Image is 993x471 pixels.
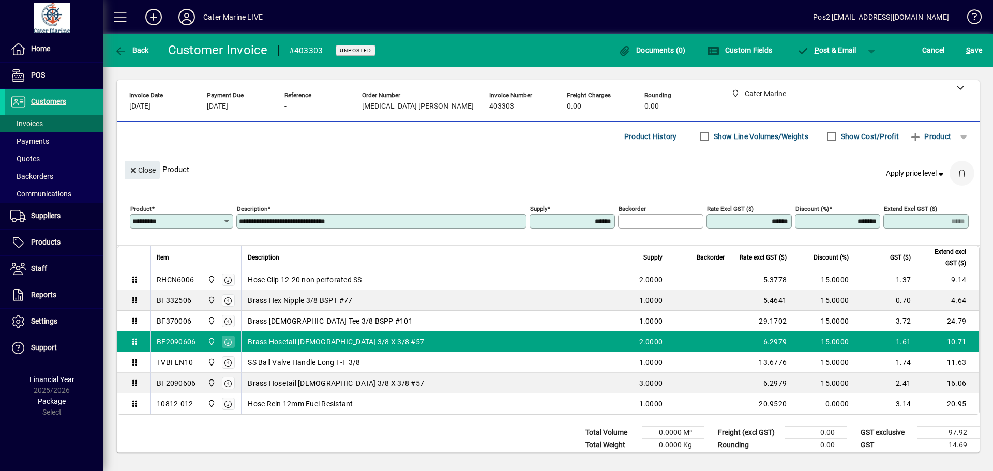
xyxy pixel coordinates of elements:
td: 0.00 [785,427,847,439]
td: 1.74 [855,352,917,373]
span: 2.0000 [639,337,663,347]
div: 29.1702 [738,316,787,326]
td: 11.63 [917,352,979,373]
span: [DATE] [207,102,228,111]
span: Hose Clip 12-20 non perforated SS [248,275,362,285]
a: Staff [5,256,103,282]
span: Package [38,397,66,405]
span: Supply [643,252,663,263]
button: Close [125,161,160,179]
span: POS [31,71,45,79]
button: Product History [620,127,681,146]
td: 0.0000 Kg [642,439,704,451]
a: Support [5,335,103,361]
span: 0.00 [644,102,659,111]
span: 0.00 [567,102,581,111]
span: Suppliers [31,211,61,220]
div: 10812-012 [157,399,193,409]
div: Cater Marine LIVE [203,9,263,25]
a: Settings [5,309,103,335]
span: 1.0000 [639,295,663,306]
button: Back [112,41,152,59]
span: [MEDICAL_DATA] [PERSON_NAME] [362,102,474,111]
span: Communications [10,190,71,198]
mat-label: Discount (%) [795,205,829,212]
span: ave [966,42,982,58]
td: 10.71 [917,331,979,352]
mat-label: Supply [530,205,547,212]
a: Communications [5,185,103,203]
div: #403303 [289,42,323,59]
td: Total Volume [580,427,642,439]
span: Brass [DEMOGRAPHIC_DATA] Tee 3/8 BSPP #101 [248,316,413,326]
span: [DATE] [129,102,151,111]
a: Products [5,230,103,255]
td: GST exclusive [855,427,917,439]
td: 15.0000 [793,352,855,373]
span: Customers [31,97,66,105]
td: 20.95 [917,393,979,414]
span: Custom Fields [707,46,772,54]
div: 5.4641 [738,295,787,306]
div: RHCN6006 [157,275,194,285]
a: Suppliers [5,203,103,229]
td: 97.92 [917,427,980,439]
span: Discount (%) [814,252,849,263]
td: Freight (excl GST) [713,427,785,439]
span: SS Ball Valve Handle Long F-F 3/8 [248,357,360,368]
td: Total Weight [580,439,642,451]
td: 16.06 [917,373,979,393]
span: S [966,46,970,54]
span: Quotes [10,155,40,163]
a: POS [5,63,103,88]
button: Delete [950,161,974,186]
span: Cater Marine [205,274,217,285]
td: 1.61 [855,331,917,352]
label: Show Cost/Profit [839,131,899,142]
span: Cater Marine [205,295,217,306]
span: Documents (0) [619,46,686,54]
span: Cater Marine [205,315,217,327]
button: Cancel [920,41,947,59]
div: 6.2979 [738,337,787,347]
button: Custom Fields [704,41,775,59]
button: Save [964,41,985,59]
button: Add [137,8,170,26]
span: Extend excl GST ($) [924,246,966,269]
td: 15.0000 [793,311,855,331]
span: Backorders [10,172,53,180]
span: Home [31,44,50,53]
span: Cater Marine [205,398,217,409]
span: Cater Marine [205,357,217,368]
span: Invoices [10,119,43,128]
div: BF2090606 [157,337,195,347]
button: Profile [170,8,203,26]
div: BF332506 [157,295,191,306]
td: 0.70 [855,290,917,311]
button: Product [904,127,956,146]
span: GST ($) [890,252,911,263]
app-page-header-button: Delete [950,169,974,178]
span: Payments [10,137,49,145]
span: Product [909,128,951,145]
td: 0.00 [785,439,847,451]
mat-label: Description [237,205,267,212]
span: 403303 [489,102,514,111]
button: Documents (0) [616,41,688,59]
a: Home [5,36,103,62]
span: Brass Hosetail [DEMOGRAPHIC_DATA] 3/8 X 3/8 #57 [248,378,424,388]
label: Show Line Volumes/Weights [712,131,808,142]
td: 3.14 [855,393,917,414]
span: Backorder [697,252,725,263]
td: 3.72 [855,311,917,331]
td: GST inclusive [855,451,917,464]
div: TVBFLN10 [157,357,193,368]
span: - [284,102,287,111]
span: 3.0000 [639,378,663,388]
td: 24.79 [917,311,979,331]
span: Back [114,46,149,54]
td: 0.0000 M³ [642,427,704,439]
td: Rounding [713,439,785,451]
mat-label: Backorder [619,205,646,212]
span: 2.0000 [639,275,663,285]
